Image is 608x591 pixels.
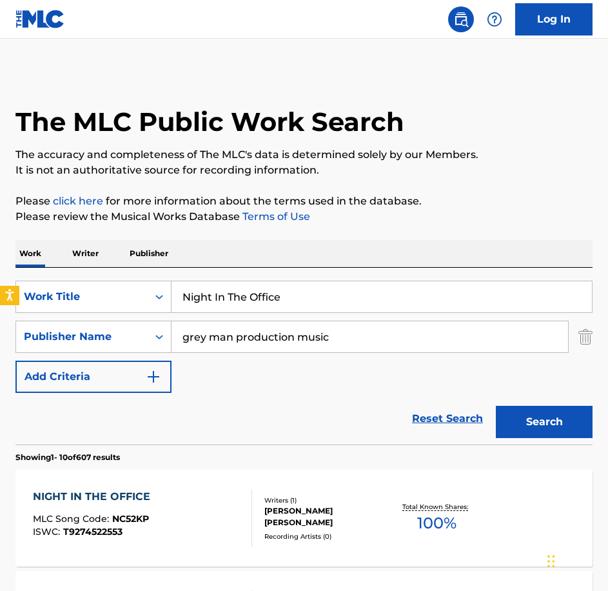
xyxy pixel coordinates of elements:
div: Publisher Name [24,329,140,345]
p: Total Known Shares: [402,502,471,512]
img: help [487,12,502,27]
img: MLC Logo [15,10,65,28]
p: Publisher [126,240,172,267]
a: NIGHT IN THE OFFICEMLC Song Code:NC52KPISWC:T9274522553Writers (1)[PERSON_NAME] [PERSON_NAME]Reco... [15,470,593,566]
h1: The MLC Public Work Search [15,106,404,138]
div: NIGHT IN THE OFFICE [33,489,157,505]
p: It is not an authoritative source for recording information. [15,163,593,178]
div: [PERSON_NAME] [PERSON_NAME] [264,505,389,528]
div: Drag [547,542,555,581]
span: T9274522553 [63,526,123,537]
p: Please for more information about the terms used in the database. [15,194,593,209]
iframe: Chat Widget [544,529,608,591]
span: 100 % [417,512,456,535]
p: Showing 1 - 10 of 607 results [15,452,120,463]
img: Delete Criterion [578,321,593,353]
span: MLC Song Code : [33,513,112,525]
p: Work [15,240,45,267]
div: Recording Artists ( 0 ) [264,532,389,541]
div: Writers ( 1 ) [264,496,389,505]
a: click here [53,195,103,207]
a: Public Search [448,6,474,32]
form: Search Form [15,281,593,445]
a: Reset Search [406,405,489,433]
span: ISWC : [33,526,63,537]
div: Work Title [24,289,140,305]
a: Log In [515,3,593,35]
button: Search [496,406,593,438]
p: Please review the Musical Works Database [15,209,593,225]
button: Add Criteria [15,361,172,393]
div: Help [482,6,507,32]
span: NC52KP [112,513,149,525]
img: search [453,12,469,27]
img: 9d2ae6d4665cec9f34b9.svg [146,369,161,385]
a: Terms of Use [240,210,310,223]
p: The accuracy and completeness of The MLC's data is determined solely by our Members. [15,147,593,163]
p: Writer [68,240,103,267]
